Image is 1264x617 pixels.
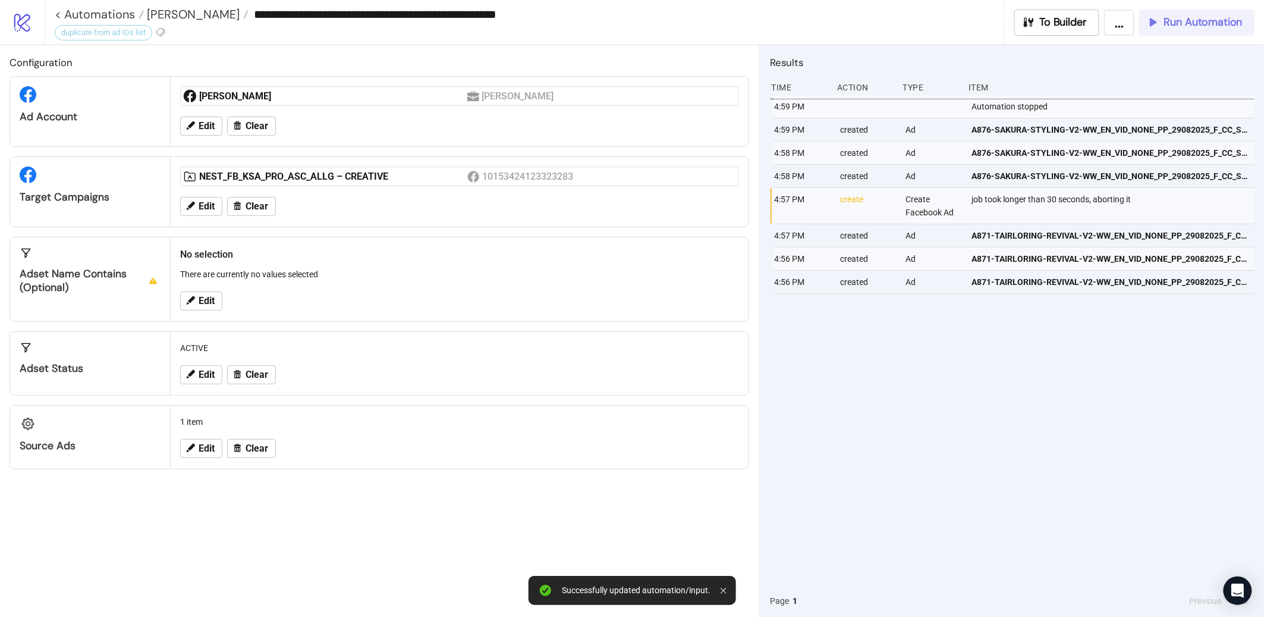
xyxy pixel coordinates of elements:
div: Time [771,76,828,99]
span: Clear [246,443,268,454]
p: There are currently no values selected [180,268,739,281]
h2: No selection [180,247,739,262]
a: < Automations [55,8,144,20]
button: Edit [180,197,222,216]
a: A876-SAKURA-STYLING-V2-WW_EN_VID_NONE_PP_29082025_F_CC_SC13_USP8_AW25-LO-FI_ [971,118,1249,141]
h2: Configuration [10,55,749,70]
div: created [839,165,897,187]
button: Clear [227,117,276,136]
div: Adset Status [20,362,161,375]
span: Edit [199,296,215,306]
button: Edit [180,292,222,311]
div: Successfully updated automation/input. [562,585,711,596]
span: Run Automation [1164,15,1243,29]
div: 4:57 PM [774,188,831,224]
span: A871-TAIRLORING-REVIVAL-V2-WW_EN_VID_NONE_PP_29082025_F_CC_SC13_USP8_AW25-LO-FI_ [971,252,1249,265]
span: [PERSON_NAME] [144,7,240,22]
div: job took longer than 30 seconds, aborting it [970,188,1257,224]
div: 1 item [175,411,744,433]
div: created [839,224,897,247]
button: 1 [790,594,801,607]
div: Ad Account [20,110,161,124]
button: Edit [180,365,222,384]
div: 10153424123323283 [482,169,575,184]
div: created [839,248,897,270]
div: [PERSON_NAME] [482,89,556,104]
div: Ad [905,224,963,247]
span: Clear [246,369,268,380]
button: Clear [227,365,276,384]
div: Action [836,76,894,99]
span: A876-SAKURA-STYLING-V2-WW_EN_VID_NONE_PP_29082025_F_CC_SC13_USP8_AW25-LO-FI_ [971,146,1249,159]
div: created [839,142,897,164]
div: 4:59 PM [774,118,831,141]
div: Source Ads [20,439,161,453]
span: A876-SAKURA-STYLING-V2-WW_EN_VID_NONE_PP_29082025_F_CC_SC13_USP8_AW25-LO-FI_ [971,123,1249,136]
a: [PERSON_NAME] [144,8,249,20]
div: created [839,271,897,293]
div: Ad [905,271,963,293]
div: 4:56 PM [774,248,831,270]
a: A871-TAIRLORING-REVIVAL-V2-WW_EN_VID_NONE_PP_29082025_F_CC_SC13_USP8_AW25-LO-FI_ [971,248,1249,270]
div: created [839,118,897,141]
span: Clear [246,201,268,212]
span: A876-SAKURA-STYLING-V2-WW_EN_VID_NONE_PP_29082025_F_CC_SC13_USP8_AW25-LO-FI_ [971,170,1249,183]
div: Item [967,76,1254,99]
div: Type [902,76,960,99]
a: A871-TAIRLORING-REVIVAL-V2-WW_EN_VID_NONE_PP_29082025_F_CC_SC13_USP8_AW25-LO-FI_ [971,271,1249,293]
button: Clear [227,439,276,458]
button: Run Automation [1139,10,1254,36]
button: Edit [180,117,222,136]
div: 4:58 PM [774,165,831,187]
div: Ad [905,142,963,164]
div: [PERSON_NAME] [199,90,467,103]
a: A876-SAKURA-STYLING-V2-WW_EN_VID_NONE_PP_29082025_F_CC_SC13_USP8_AW25-LO-FI_ [971,142,1249,164]
button: To Builder [1014,10,1100,36]
div: 4:56 PM [774,271,831,293]
div: Target Campaigns [20,190,161,204]
div: 4:59 PM [774,95,831,118]
span: To Builder [1040,15,1087,29]
div: Ad [905,248,963,270]
div: Ad [905,118,963,141]
button: Clear [227,197,276,216]
button: Edit [180,439,222,458]
div: duplicate from ad IDs list [55,25,152,40]
div: Open Intercom Messenger [1224,577,1252,605]
div: Adset Name contains (optional) [20,267,161,295]
span: Edit [199,121,215,131]
span: A871-TAIRLORING-REVIVAL-V2-WW_EN_VID_NONE_PP_29082025_F_CC_SC13_USP8_AW25-LO-FI_ [971,229,1249,242]
button: Previous [1186,594,1225,607]
span: Page [771,594,790,607]
div: NEST_FB_KSA_PRO_ASC_ALLG – CREATIVE [199,170,467,183]
div: 4:58 PM [774,142,831,164]
span: Edit [199,201,215,212]
div: Ad [905,165,963,187]
a: A871-TAIRLORING-REVIVAL-V2-WW_EN_VID_NONE_PP_29082025_F_CC_SC13_USP8_AW25-LO-FI_ [971,224,1249,247]
div: Create Facebook Ad [905,188,963,224]
span: A871-TAIRLORING-REVIVAL-V2-WW_EN_VID_NONE_PP_29082025_F_CC_SC13_USP8_AW25-LO-FI_ [971,275,1249,289]
div: create [839,188,897,224]
a: A876-SAKURA-STYLING-V2-WW_EN_VID_NONE_PP_29082025_F_CC_SC13_USP8_AW25-LO-FI_ [971,165,1249,187]
span: Edit [199,369,215,380]
span: Clear [246,121,268,131]
div: Automation stopped [970,95,1257,118]
button: ... [1104,10,1134,36]
div: ACTIVE [175,337,744,359]
div: 4:57 PM [774,224,831,247]
h2: Results [771,55,1254,70]
span: Edit [199,443,215,454]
